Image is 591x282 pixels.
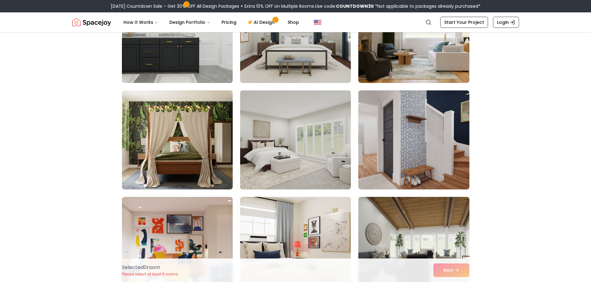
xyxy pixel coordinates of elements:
a: AI Design [243,16,281,28]
button: Design Portfolio [164,16,215,28]
span: *Not applicable to packages already purchased* [374,3,481,9]
p: Please select at least 5 rooms [122,272,178,277]
nav: Global [72,12,519,32]
a: Start Your Project [440,17,488,28]
img: Spacejoy Logo [72,16,111,28]
a: Shop [283,16,304,28]
nav: Main [119,16,304,28]
button: How It Works [119,16,163,28]
img: Room room-16 [122,90,233,189]
div: [DATE] Countdown Sale – Get 30% OFF All Design Packages + Extra 10% OFF on Multiple Rooms. [111,3,481,9]
b: COUNTDOWN30 [336,3,374,9]
p: Selected 0 room [122,264,178,271]
a: Spacejoy [72,16,111,28]
a: Pricing [217,16,241,28]
img: Room room-18 [358,90,469,189]
img: Room room-17 [237,88,354,192]
span: Use code: [315,3,374,9]
img: United States [314,19,321,26]
a: Login [493,17,519,28]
